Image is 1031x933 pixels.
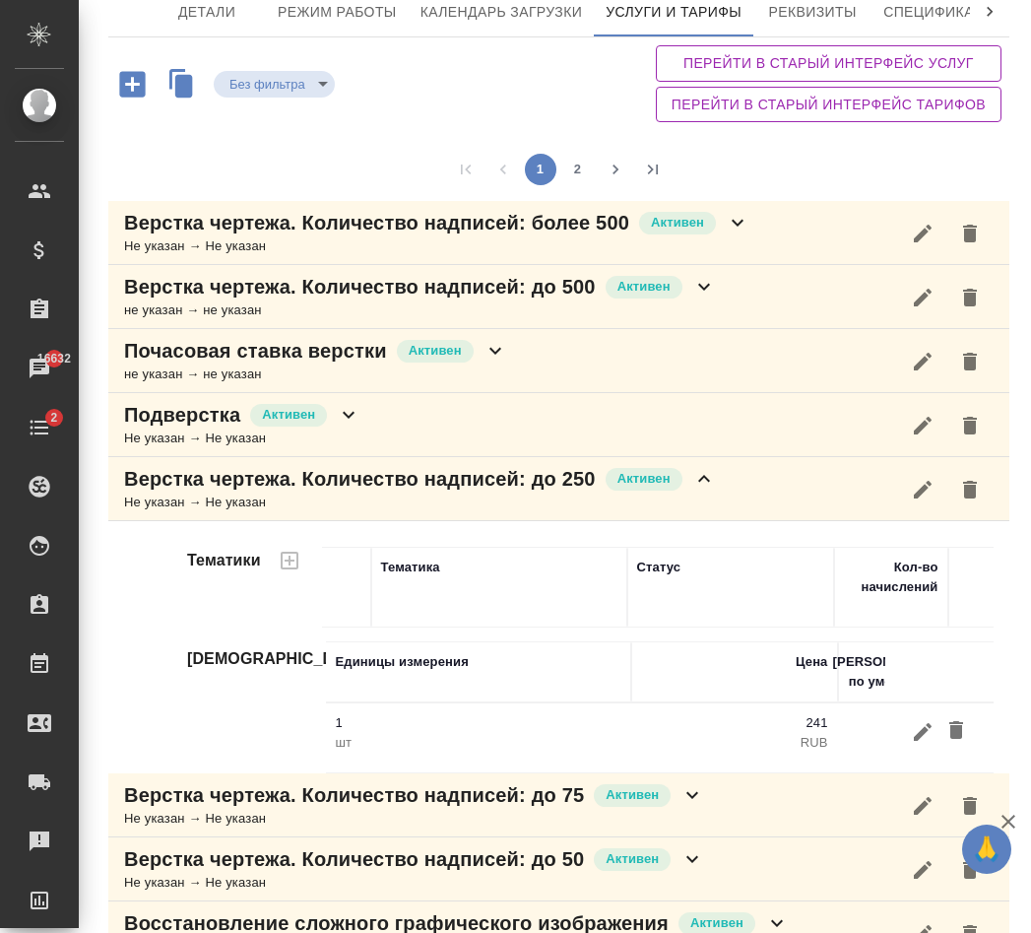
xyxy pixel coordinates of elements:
p: Верстка чертежа. Количество надписей: до 250 [124,465,596,493]
button: Go to page 2 [562,154,594,185]
button: Удалить услугу [946,274,994,321]
p: Верстка чертежа. Количество надписей: до 500 [124,273,596,300]
span: 🙏 [970,829,1003,870]
button: Редактировать услугу [899,274,946,321]
button: Редактировать услугу [899,846,946,894]
p: Активен [606,849,659,869]
button: Удалить услугу [946,846,994,894]
p: RUB [641,733,828,753]
div: Не указан → Не указан [124,493,716,512]
button: Добавить услугу [105,64,160,104]
div: Статус [637,558,681,577]
button: Перейти в старый интерфейс услуг [656,45,1001,82]
button: Удалить услугу [946,210,994,257]
span: 16632 [26,349,83,368]
h4: Тематики [187,549,261,572]
p: Активен [409,341,462,361]
span: Перейти в старый интерфейс тарифов [672,93,986,117]
p: Верстка чертежа. Количество надписей: до 50 [124,845,584,873]
div: [PERSON_NAME] по умолчанию [833,652,942,692]
p: Подверстка [124,401,240,429]
nav: pagination navigation [447,154,672,185]
p: Активен [651,213,704,233]
span: Перейти в старый интерфейс услуг [672,51,986,76]
button: Редактировать услугу [899,210,946,257]
div: Верстка чертежа. Количество надписей: до 500Активенне указан → не указан [108,265,1009,329]
div: не указан → не указан [124,300,716,320]
button: Редактировать услугу [899,782,946,830]
button: Добавить тариф [375,635,422,683]
p: Почасовая ставка верстки [124,337,387,365]
button: Удалить услугу [946,402,994,449]
button: Удалить услугу [946,466,994,513]
span: 2 [38,408,69,428]
button: Скопировать услуги другого исполнителя [160,64,214,108]
h4: [DEMOGRAPHIC_DATA] [187,647,370,671]
p: Верстка чертежа. Количество надписей: до 75 [124,781,584,809]
div: Без фильтра [214,71,335,98]
a: 16632 [5,344,74,393]
button: Удалить услугу [946,338,994,385]
div: ПодверсткаАктивенНе указан → Не указан [108,393,1009,457]
div: Верстка чертежа. Количество надписей: до 50АктивенНе указан → Не указан [108,837,1009,901]
button: Перейти в старый интерфейс тарифов [656,87,1001,123]
p: Активен [262,405,315,425]
button: Удалить [939,713,973,750]
button: Редактировать услугу [899,402,946,449]
button: Go to last page [637,154,669,185]
div: Верстка чертежа. Количество надписей: до 75АктивенНе указан → Не указан [108,773,1009,837]
p: 241 [641,713,828,733]
p: Активен [606,785,659,805]
p: 1 [336,713,621,733]
button: 🙏 [962,825,1011,874]
div: Не указан → Не указан [124,429,360,448]
p: шт [336,733,621,753]
button: Редактировать услугу [899,466,946,513]
button: Без фильтра [224,76,311,93]
button: Go to next page [600,154,631,185]
div: Не указан → Не указан [124,873,704,893]
p: Активен [617,469,671,489]
div: Единицы измерения [336,652,469,672]
div: Кол-во начислений [844,558,938,597]
div: Верстка чертежа. Количество надписей: более 500АктивенНе указан → Не указан [108,201,1009,265]
div: Верстка чертежа. Количество надписей: до 250АктивенНе указан → Не указан [108,457,1009,521]
div: Тематика [381,558,440,577]
p: Активен [690,913,743,933]
button: Редактировать услугу [899,338,946,385]
p: Верстка чертежа. Количество надписей: более 500 [124,209,629,236]
button: Удалить услугу [946,782,994,830]
div: Цена [796,652,828,672]
div: Не указан → Не указан [124,236,749,256]
a: 2 [5,403,74,452]
button: Редактировать [906,713,939,750]
div: Почасовая ставка версткиАктивенне указан → не указан [108,329,1009,393]
div: Не указан → Не указан [124,809,704,829]
p: Активен [617,277,671,297]
div: не указан → не указан [124,365,507,384]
